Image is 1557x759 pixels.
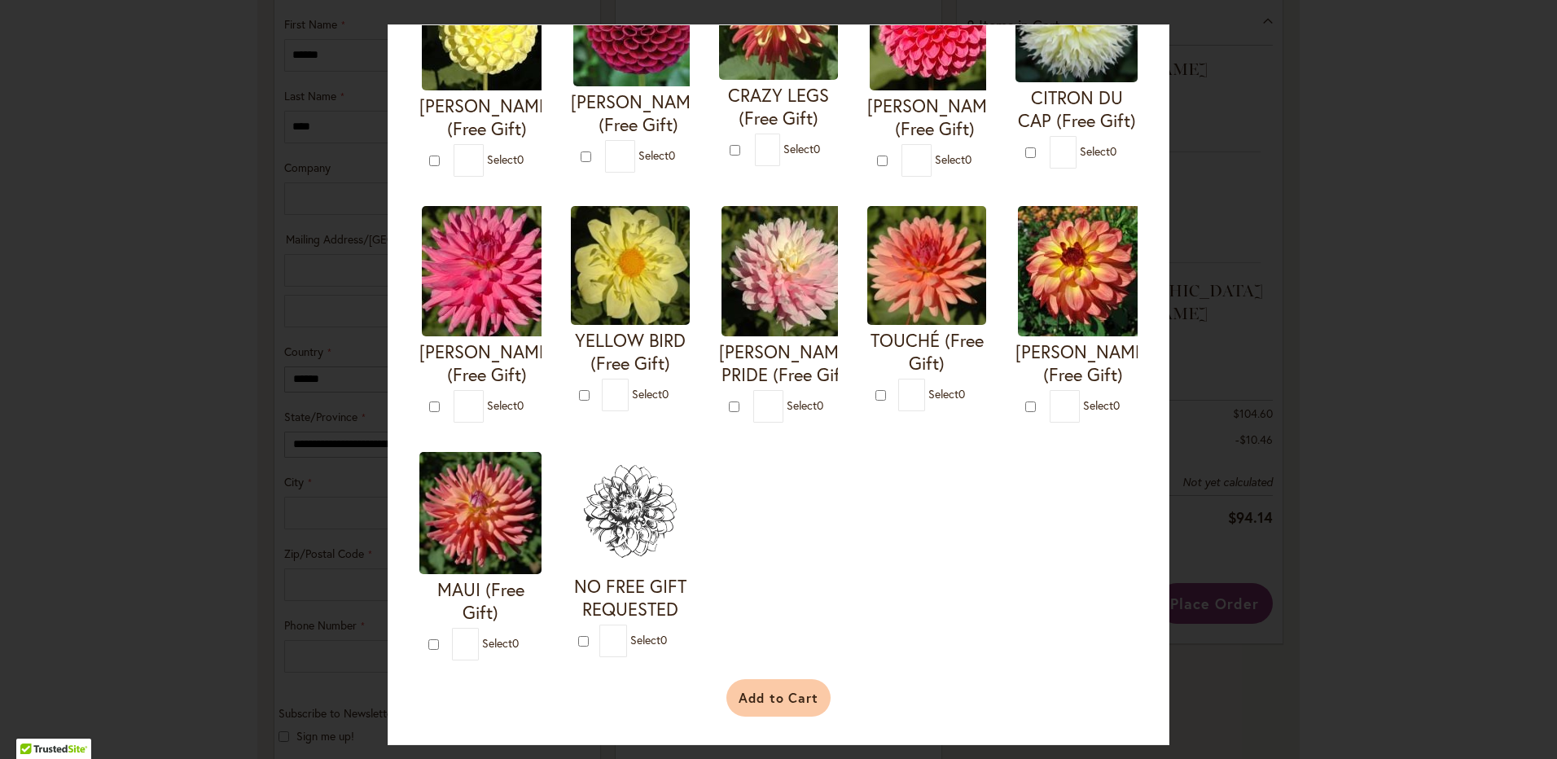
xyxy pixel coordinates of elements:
span: 0 [517,397,524,413]
button: Add to Cart [726,679,831,717]
h4: CRAZY LEGS (Free Gift) [719,84,838,129]
img: NO FREE GIFT REQUESTED [571,452,690,571]
span: Select [482,635,519,651]
span: 0 [1110,143,1116,159]
span: 0 [662,386,669,401]
h4: TOUCHÉ (Free Gift) [867,329,986,375]
h4: [PERSON_NAME] (Free Gift) [419,94,555,140]
iframe: Launch Accessibility Center [12,701,58,747]
h4: [PERSON_NAME] (Free Gift) [571,90,706,136]
span: 0 [512,635,519,651]
span: Select [787,397,823,413]
span: 0 [965,151,971,167]
span: Select [1080,143,1116,159]
span: 0 [814,140,820,156]
span: Select [783,140,820,156]
img: TOUCHÉ (Free Gift) [867,206,986,325]
span: Select [638,147,675,163]
span: 0 [517,151,524,167]
h4: YELLOW BIRD (Free Gift) [571,329,690,375]
img: YELLOW BIRD (Free Gift) [571,206,690,325]
h4: CITRON DU CAP (Free Gift) [1015,86,1138,132]
span: 0 [669,147,675,163]
span: Select [487,151,524,167]
span: Select [928,386,965,401]
h4: [PERSON_NAME] (Free Gift) [419,340,555,386]
img: MAUI (Free Gift) [419,452,542,574]
h4: NO FREE GIFT REQUESTED [571,575,690,621]
h4: [PERSON_NAME] (Free Gift) [867,94,1002,140]
span: Select [935,151,971,167]
span: Select [1083,397,1120,413]
span: 0 [817,397,823,413]
span: Select [632,386,669,401]
span: Select [630,632,667,647]
img: CHILSON'S PRIDE (Free Gift) [721,206,852,336]
h4: MAUI (Free Gift) [419,578,542,624]
span: 0 [958,386,965,401]
span: Select [487,397,524,413]
img: MAI TAI (Free Gift) [1018,206,1148,336]
span: 0 [660,632,667,647]
h4: [PERSON_NAME] (Free Gift) [1015,340,1151,386]
h4: [PERSON_NAME] PRIDE (Free Gift) [719,340,854,386]
span: 0 [1113,397,1120,413]
img: HERBERT SMITH (Free Gift) [422,206,552,336]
